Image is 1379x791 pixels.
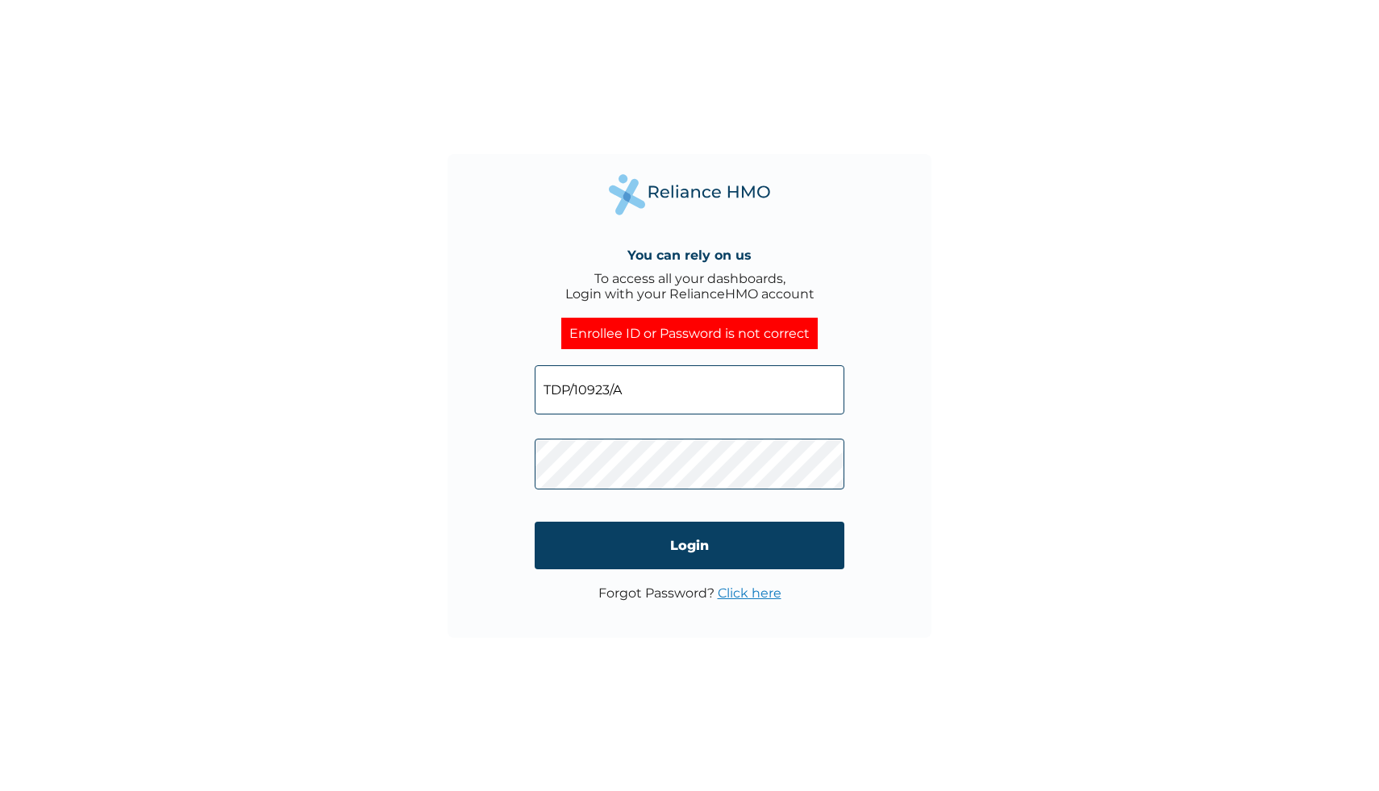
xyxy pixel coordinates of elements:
[627,248,752,263] h4: You can rely on us
[598,585,781,601] p: Forgot Password?
[561,318,818,349] div: Enrollee ID or Password is not correct
[565,271,814,302] div: To access all your dashboards, Login with your RelianceHMO account
[535,522,844,569] input: Login
[609,174,770,215] img: Reliance Health's Logo
[718,585,781,601] a: Click here
[535,365,844,414] input: Email address or HMO ID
